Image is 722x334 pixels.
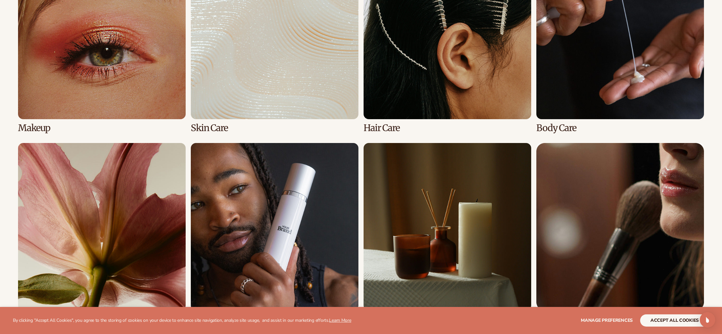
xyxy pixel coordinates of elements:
[700,312,715,328] div: Open Intercom Messenger
[536,123,704,133] h3: Body Care
[364,143,531,324] div: 7 / 8
[640,314,709,327] button: accept all cookies
[191,123,358,133] h3: Skin Care
[536,143,704,324] div: 8 / 8
[13,318,351,323] p: By clicking "Accept All Cookies", you agree to the storing of cookies on your device to enhance s...
[18,143,186,324] div: 5 / 8
[18,123,186,133] h3: Makeup
[329,317,351,323] a: Learn More
[364,123,531,133] h3: Hair Care
[581,314,633,327] button: Manage preferences
[191,143,358,324] div: 6 / 8
[581,317,633,323] span: Manage preferences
